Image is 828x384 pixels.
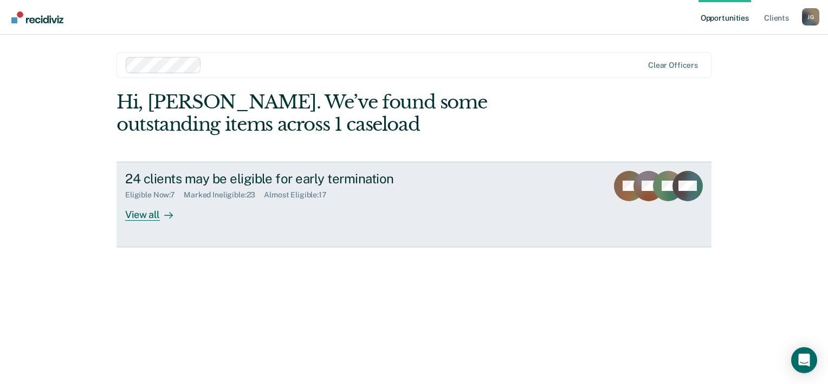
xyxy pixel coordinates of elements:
div: Marked Ineligible : 23 [184,190,264,200]
div: Eligible Now : 7 [125,190,184,200]
div: Almost Eligible : 17 [264,190,335,200]
div: Hi, [PERSON_NAME]. We’ve found some outstanding items across 1 caseload [117,91,592,136]
a: 24 clients may be eligible for early terminationEligible Now:7Marked Ineligible:23Almost Eligible... [117,162,711,247]
img: Recidiviz [11,11,63,23]
button: Profile dropdown button [802,8,819,25]
div: Clear officers [648,61,698,70]
div: J G [802,8,819,25]
div: Open Intercom Messenger [791,347,817,373]
div: View all [125,200,186,221]
div: 24 clients may be eligible for early termination [125,171,506,187]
